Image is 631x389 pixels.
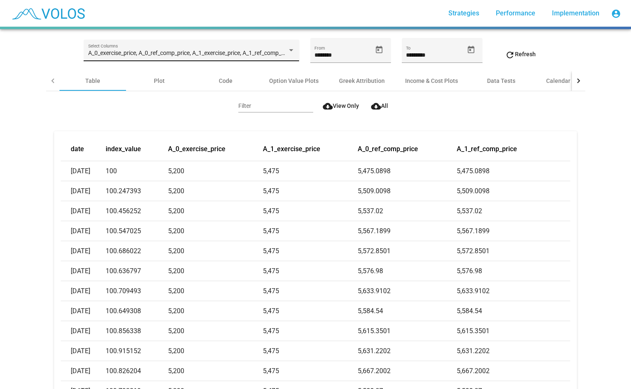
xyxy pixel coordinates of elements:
[106,341,168,361] td: 100.915152
[372,42,386,57] button: Open calendar
[61,341,106,361] td: [DATE]
[358,361,457,381] td: 5,667.2002
[168,361,263,381] td: 5,200
[168,201,263,221] td: 5,200
[339,77,385,85] div: Greek Attribution
[457,241,570,261] td: 5,572.8501
[358,221,457,241] td: 5,567.1899
[505,50,515,60] mat-icon: refresh
[505,51,536,57] span: Refresh
[263,145,320,153] button: Change sorting for A_1_exercise_price
[168,281,263,301] td: 5,200
[457,181,570,201] td: 5,509.0098
[106,281,168,301] td: 100.709493
[263,261,358,281] td: 5,475
[457,161,570,181] td: 5,475.0898
[364,98,393,113] button: All
[168,261,263,281] td: 5,200
[457,361,570,381] td: 5,667.2002
[358,341,457,361] td: 5,631.2202
[464,42,478,57] button: Open calendar
[88,50,326,56] span: A_0_exercise_price, A_0_ref_comp_price, A_1_exercise_price, A_1_ref_comp_price, index_value
[498,47,542,62] button: Refresh
[371,102,388,109] span: All
[106,261,168,281] td: 100.636797
[457,145,517,153] button: Change sorting for A_1_ref_comp_price
[61,241,106,261] td: [DATE]
[106,221,168,241] td: 100.547025
[263,241,358,261] td: 5,475
[358,241,457,261] td: 5,572.8501
[263,161,358,181] td: 5,475
[489,6,542,21] a: Performance
[316,98,361,113] button: View Only
[61,321,106,341] td: [DATE]
[269,77,319,85] div: Option Value Plots
[168,321,263,341] td: 5,200
[371,101,381,111] mat-icon: cloud_download
[168,161,263,181] td: 5,200
[457,301,570,321] td: 5,584.54
[263,221,358,241] td: 5,475
[442,6,486,21] a: Strategies
[106,161,168,181] td: 100
[358,321,457,341] td: 5,615.3501
[106,145,141,153] button: Change sorting for index_value
[457,321,570,341] td: 5,615.3501
[168,221,263,241] td: 5,200
[323,102,359,109] span: View Only
[358,201,457,221] td: 5,537.02
[61,301,106,321] td: [DATE]
[61,181,106,201] td: [DATE]
[457,221,570,241] td: 5,567.1899
[457,201,570,221] td: 5,537.02
[263,321,358,341] td: 5,475
[106,201,168,221] td: 100.456252
[323,101,333,111] mat-icon: cloud_download
[448,9,479,17] span: Strategies
[168,181,263,201] td: 5,200
[168,301,263,321] td: 5,200
[263,301,358,321] td: 5,475
[61,261,106,281] td: [DATE]
[61,281,106,301] td: [DATE]
[358,281,457,301] td: 5,633.9102
[358,301,457,321] td: 5,584.54
[263,361,358,381] td: 5,475
[106,361,168,381] td: 100.826204
[61,221,106,241] td: [DATE]
[168,145,225,153] button: Change sorting for A_0_exercise_price
[61,201,106,221] td: [DATE]
[358,261,457,281] td: 5,576.98
[457,281,570,301] td: 5,633.9102
[106,181,168,201] td: 100.247393
[61,361,106,381] td: [DATE]
[263,201,358,221] td: 5,475
[496,9,535,17] span: Performance
[358,145,418,153] button: Change sorting for A_0_ref_comp_price
[263,181,358,201] td: 5,475
[457,261,570,281] td: 5,576.98
[487,77,515,85] div: Data Tests
[552,9,599,17] span: Implementation
[61,161,106,181] td: [DATE]
[85,77,100,85] div: Table
[106,321,168,341] td: 100.856338
[405,77,458,85] div: Income & Cost Plots
[545,6,606,21] a: Implementation
[7,3,89,24] img: blue_transparent.png
[358,181,457,201] td: 5,509.0098
[154,77,165,85] div: Plot
[611,9,621,19] mat-icon: account_circle
[546,77,589,85] div: Calendar Events
[106,301,168,321] td: 100.649308
[71,145,84,153] button: Change sorting for date
[168,241,263,261] td: 5,200
[106,241,168,261] td: 100.686022
[219,77,233,85] div: Code
[457,341,570,361] td: 5,631.2202
[358,161,457,181] td: 5,475.0898
[263,341,358,361] td: 5,475
[263,281,358,301] td: 5,475
[168,341,263,361] td: 5,200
